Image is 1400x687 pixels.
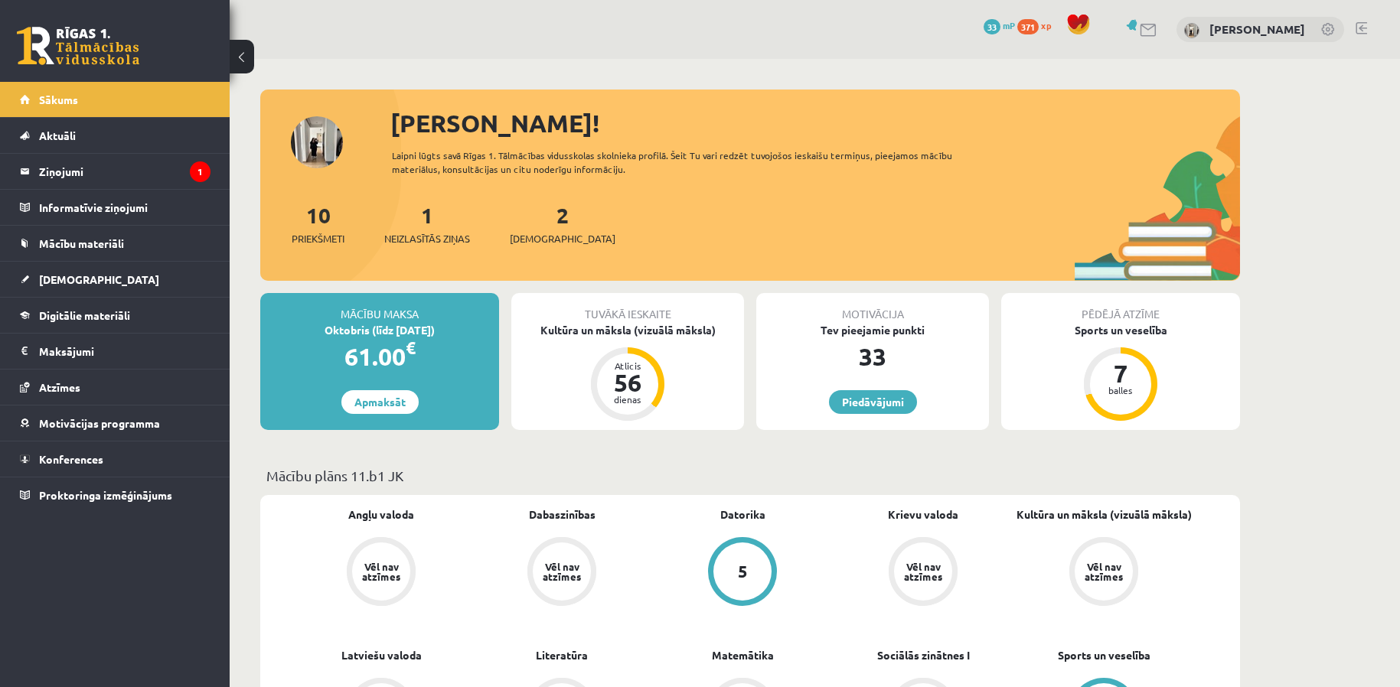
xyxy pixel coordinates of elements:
[1001,322,1240,338] div: Sports un veselība
[472,537,652,609] a: Vēl nav atzīmes
[392,148,980,176] div: Laipni lūgts savā Rīgas 1. Tālmācības vidusskolas skolnieka profilā. Šeit Tu vari redzēt tuvojošo...
[39,190,210,225] legend: Informatīvie ziņojumi
[190,161,210,182] i: 1
[902,562,945,581] div: Vēl nav atzīmes
[511,322,744,423] a: Kultūra un māksla (vizuālā māksla) Atlicis 56 dienas
[511,322,744,338] div: Kultūra un māksla (vizuālā māksla)
[529,506,596,523] a: Dabaszinības
[1003,19,1015,31] span: mP
[20,441,210,477] a: Konferences
[1098,361,1144,386] div: 7
[20,190,210,225] a: Informatīvie ziņojumi
[20,154,210,189] a: Ziņojumi1
[291,537,472,609] a: Vēl nav atzīmes
[738,563,748,580] div: 5
[260,293,499,322] div: Mācību maksa
[260,338,499,375] div: 61.00
[756,322,989,338] div: Tev pieejamie punkti
[39,308,130,322] span: Digitālie materiāli
[39,236,124,250] span: Mācību materiāli
[39,416,160,430] span: Motivācijas programma
[292,231,344,246] span: Priekšmeti
[756,338,989,375] div: 33
[39,380,80,394] span: Atzīmes
[833,537,1013,609] a: Vēl nav atzīmes
[712,647,774,663] a: Matemātika
[17,27,139,65] a: Rīgas 1. Tālmācības vidusskola
[292,201,344,246] a: 10Priekšmeti
[510,201,615,246] a: 2[DEMOGRAPHIC_DATA]
[384,201,470,246] a: 1Neizlasītās ziņas
[266,465,1234,486] p: Mācību plāns 11.b1 JK
[20,298,210,333] a: Digitālie materiāli
[829,390,917,414] a: Piedāvājumi
[341,647,422,663] a: Latviešu valoda
[360,562,403,581] div: Vēl nav atzīmes
[39,488,172,502] span: Proktoringa izmēģinājums
[877,647,970,663] a: Sociālās zinātnes I
[1017,19,1039,34] span: 371
[888,506,958,523] a: Krievu valoda
[20,226,210,261] a: Mācību materiāli
[1058,647,1150,663] a: Sports un veselība
[406,337,416,359] span: €
[1017,506,1192,523] a: Kultūra un māksla (vizuālā māksla)
[39,129,76,142] span: Aktuāli
[1013,537,1194,609] a: Vēl nav atzīmes
[384,231,470,246] span: Neizlasītās ziņas
[39,93,78,106] span: Sākums
[20,334,210,369] a: Maksājumi
[1098,386,1144,395] div: balles
[510,231,615,246] span: [DEMOGRAPHIC_DATA]
[605,395,651,404] div: dienas
[39,154,210,189] legend: Ziņojumi
[390,105,1240,142] div: [PERSON_NAME]!
[20,118,210,153] a: Aktuāli
[260,322,499,338] div: Oktobris (līdz [DATE])
[20,82,210,117] a: Sākums
[341,390,419,414] a: Apmaksāt
[756,293,989,322] div: Motivācija
[605,361,651,370] div: Atlicis
[1017,19,1059,31] a: 371 xp
[1209,21,1305,37] a: [PERSON_NAME]
[20,477,210,513] a: Proktoringa izmēģinājums
[39,334,210,369] legend: Maksājumi
[1184,23,1199,38] img: Anna Andžāne
[984,19,1015,31] a: 33 mP
[1082,562,1125,581] div: Vēl nav atzīmes
[540,562,583,581] div: Vēl nav atzīmes
[39,452,103,466] span: Konferences
[20,370,210,405] a: Atzīmes
[984,19,1000,34] span: 33
[20,405,210,441] a: Motivācijas programma
[1001,322,1240,423] a: Sports un veselība 7 balles
[1001,293,1240,322] div: Pēdējā atzīme
[536,647,588,663] a: Literatūra
[720,506,765,523] a: Datorika
[39,272,159,286] span: [DEMOGRAPHIC_DATA]
[20,262,210,297] a: [DEMOGRAPHIC_DATA]
[652,537,833,609] a: 5
[605,370,651,395] div: 56
[348,506,414,523] a: Angļu valoda
[511,293,744,322] div: Tuvākā ieskaite
[1041,19,1051,31] span: xp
